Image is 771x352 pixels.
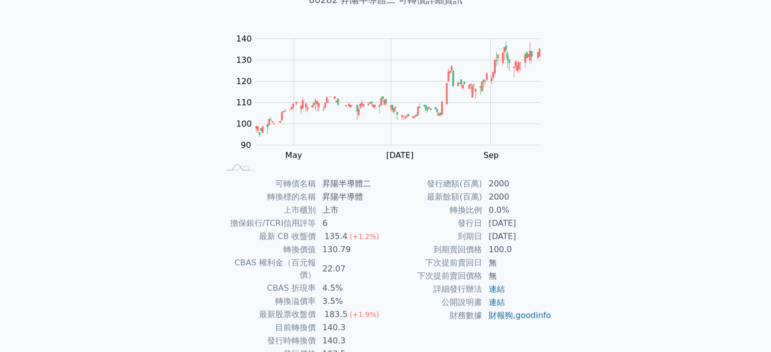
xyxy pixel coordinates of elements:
[316,204,386,217] td: 上市
[316,321,386,334] td: 140.3
[386,190,483,204] td: 最新餘額(百萬)
[386,230,483,243] td: 到期日
[236,34,252,44] tspan: 140
[386,309,483,322] td: 財務數據
[219,230,316,243] td: 最新 CB 收盤價
[483,243,552,256] td: 100.0
[483,177,552,190] td: 2000
[219,308,316,321] td: 最新股票收盤價
[386,296,483,309] td: 公開說明書
[236,55,252,65] tspan: 130
[484,150,499,160] tspan: Sep
[483,217,552,230] td: [DATE]
[316,334,386,347] td: 140.3
[231,34,555,181] g: Chart
[483,230,552,243] td: [DATE]
[350,310,379,319] span: (+1.9%)
[483,204,552,217] td: 0.0%
[516,310,551,320] a: goodinfo
[219,177,316,190] td: 可轉債名稱
[219,321,316,334] td: 目前轉換價
[489,297,505,307] a: 連結
[483,190,552,204] td: 2000
[236,76,252,86] tspan: 120
[322,230,350,243] div: 135.4
[285,150,302,160] tspan: May
[316,256,386,282] td: 22.07
[316,282,386,295] td: 4.5%
[219,204,316,217] td: 上市櫃別
[489,284,505,294] a: 連結
[386,150,414,160] tspan: [DATE]
[386,204,483,217] td: 轉換比例
[322,308,350,321] div: 183.5
[386,269,483,283] td: 下次提前賣回價格
[386,217,483,230] td: 發行日
[386,283,483,296] td: 詳細發行辦法
[219,282,316,295] td: CBAS 折現率
[219,243,316,256] td: 轉換價值
[236,98,252,107] tspan: 110
[350,232,379,241] span: (+1.2%)
[316,243,386,256] td: 130.79
[316,217,386,230] td: 6
[386,177,483,190] td: 發行總額(百萬)
[236,119,252,129] tspan: 100
[386,243,483,256] td: 到期賣回價格
[219,217,316,230] td: 擔保銀行/TCRI信用評等
[219,295,316,308] td: 轉換溢價率
[241,140,251,150] tspan: 90
[483,309,552,322] td: ,
[316,190,386,204] td: 昇陽半導體
[219,334,316,347] td: 發行時轉換價
[316,295,386,308] td: 3.5%
[219,256,316,282] td: CBAS 權利金（百元報價）
[483,256,552,269] td: 無
[489,310,513,320] a: 財報狗
[219,190,316,204] td: 轉換標的名稱
[386,256,483,269] td: 下次提前賣回日
[483,269,552,283] td: 無
[316,177,386,190] td: 昇陽半導體二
